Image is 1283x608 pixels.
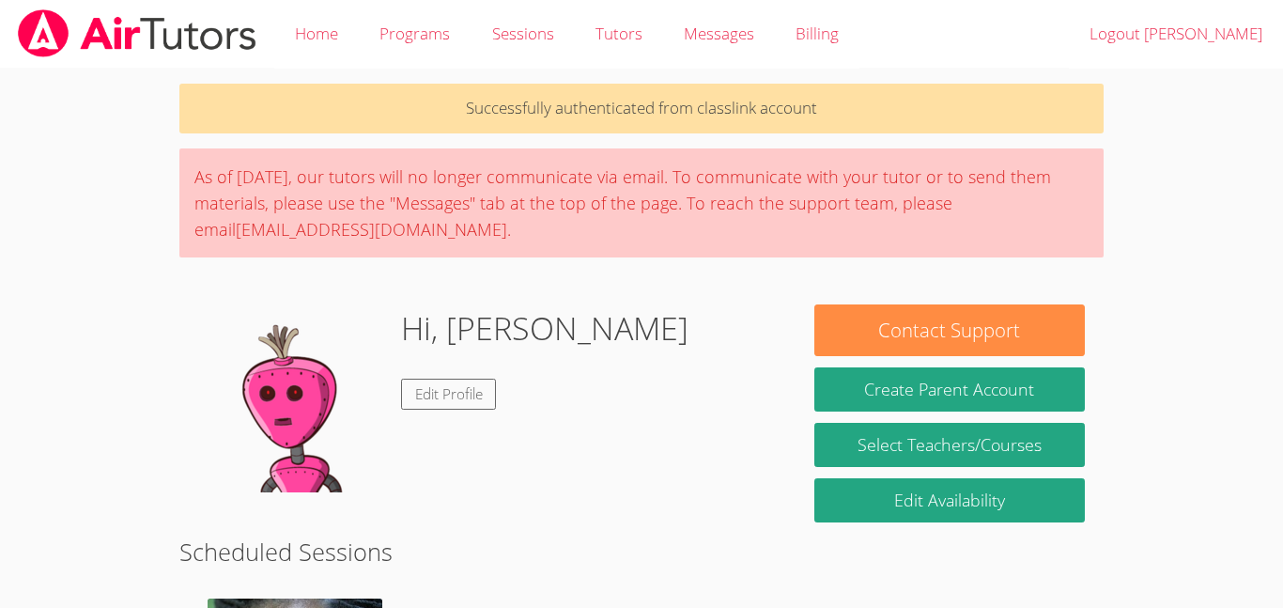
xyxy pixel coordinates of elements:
p: Successfully authenticated from classlink account [179,84,1104,133]
div: As of [DATE], our tutors will no longer communicate via email. To communicate with your tutor or ... [179,148,1104,257]
img: default.png [198,304,386,492]
button: Contact Support [814,304,1085,356]
h1: Hi, [PERSON_NAME] [401,304,688,352]
a: Edit Availability [814,478,1085,522]
h2: Scheduled Sessions [179,534,1104,569]
img: airtutors_banner-c4298cdbf04f3fff15de1276eac7730deb9818008684d7c2e4769d2f7ddbe033.png [16,9,258,57]
a: Select Teachers/Courses [814,423,1085,467]
a: Edit Profile [401,379,497,410]
span: Messages [684,23,754,44]
button: Create Parent Account [814,367,1085,412]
